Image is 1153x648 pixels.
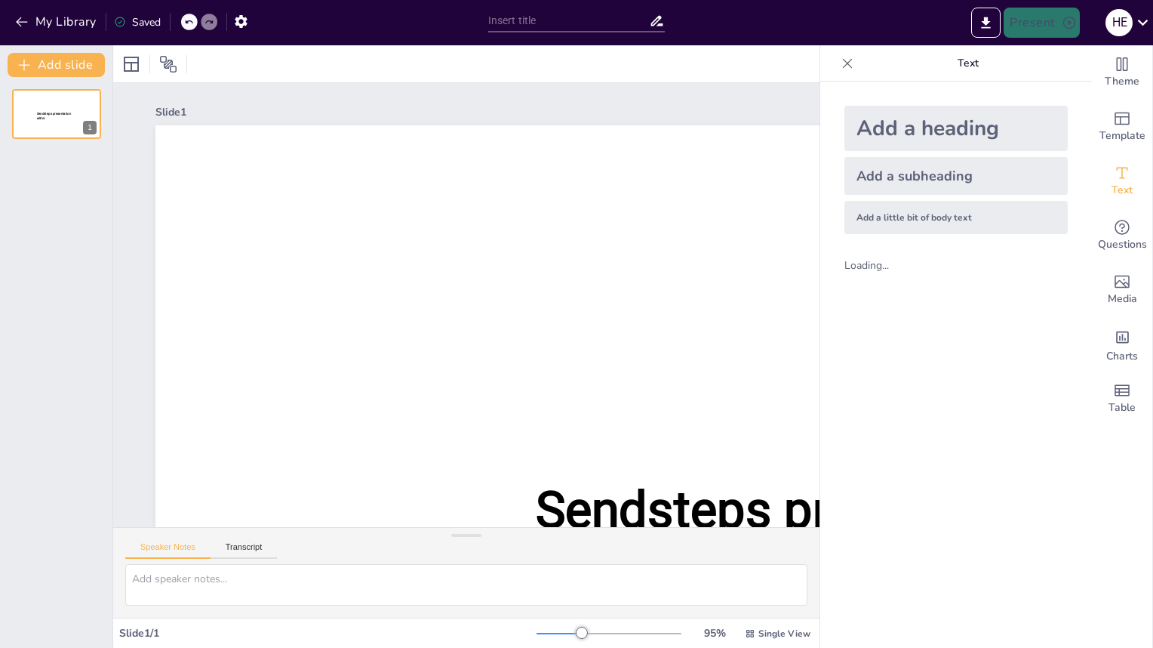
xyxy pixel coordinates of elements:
[211,542,278,559] button: Transcript
[844,201,1068,234] div: Add a little bit of body text
[11,10,103,34] button: My Library
[1105,9,1133,36] div: H E
[1098,236,1147,253] span: Questions
[536,480,1065,609] span: Sendsteps presentation editor
[1105,73,1139,90] span: Theme
[119,626,537,640] div: Slide 1 / 1
[859,45,1077,82] p: Text
[1092,45,1152,100] div: Change the overall theme
[1092,317,1152,372] div: Add charts and graphs
[119,52,143,76] div: Layout
[1092,263,1152,317] div: Add images, graphics, shapes or video
[1099,128,1145,144] span: Template
[1106,348,1138,365] span: Charts
[844,106,1068,151] div: Add a heading
[758,628,810,640] span: Single View
[8,53,105,77] button: Add slide
[1108,291,1137,307] span: Media
[1004,8,1079,38] button: Present
[37,112,71,120] span: Sendsteps presentation editor
[125,542,211,559] button: Speaker Notes
[12,89,101,139] div: Sendsteps presentation editor1
[159,55,177,73] span: Position
[83,121,97,134] div: 1
[1092,154,1152,208] div: Add text boxes
[844,258,915,273] div: Loading...
[696,626,733,640] div: 95 %
[1108,400,1136,416] span: Table
[1092,208,1152,263] div: Get real-time input from your audience
[844,157,1068,195] div: Add a subheading
[1092,372,1152,426] div: Add a table
[1092,100,1152,154] div: Add ready made slides
[971,8,1001,38] button: Export to PowerPoint
[488,10,650,32] input: Insert title
[1111,182,1133,199] span: Text
[1105,8,1133,38] button: H E
[114,15,161,29] div: Saved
